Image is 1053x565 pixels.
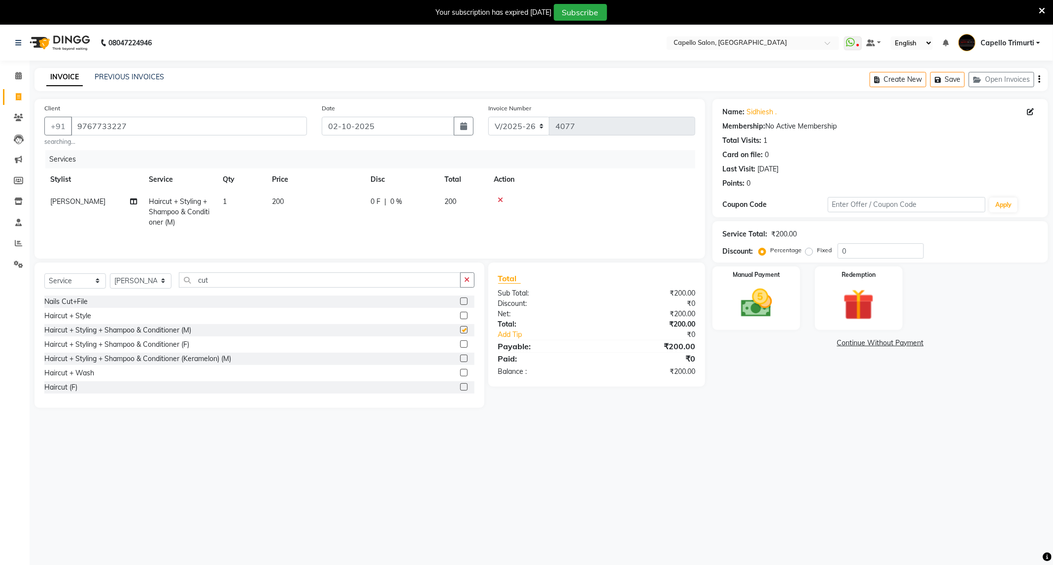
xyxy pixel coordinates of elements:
div: Last Visit: [722,164,755,174]
span: 200 [272,197,284,206]
th: Action [488,168,695,191]
button: Apply [989,198,1018,212]
button: Subscribe [554,4,607,21]
th: Stylist [44,168,143,191]
div: ₹200.00 [597,366,703,377]
a: INVOICE [46,68,83,86]
div: Your subscription has expired [DATE] [436,7,552,18]
label: Percentage [770,246,802,255]
span: 200 [444,197,456,206]
span: 1 [223,197,227,206]
label: Manual Payment [733,270,780,279]
label: Redemption [842,270,876,279]
div: ₹200.00 [597,319,703,330]
button: Create New [870,72,926,87]
div: Points: [722,178,745,189]
a: Sidhiesh . [747,107,777,117]
div: ₹200.00 [597,340,703,352]
label: Client [44,104,60,113]
a: Add Tip [491,330,614,340]
button: +91 [44,117,72,135]
th: Disc [365,168,439,191]
div: 0 [747,178,750,189]
div: Haircut + Style [44,311,91,321]
th: Price [266,168,365,191]
th: Qty [217,168,266,191]
input: Search by Name/Mobile/Email/Code [71,117,307,135]
button: Save [930,72,965,87]
th: Service [143,168,217,191]
div: Sub Total: [491,288,597,299]
div: Payable: [491,340,597,352]
div: No Active Membership [722,121,1038,132]
input: Enter Offer / Coupon Code [828,197,985,212]
div: Total Visits: [722,135,761,146]
div: Name: [722,107,745,117]
div: ₹0 [614,330,703,340]
label: Fixed [817,246,832,255]
img: _cash.svg [731,285,782,321]
img: logo [25,29,93,57]
div: Haircut + Styling + Shampoo & Conditioner (M) [44,325,191,335]
div: Total: [491,319,597,330]
div: Paid: [491,353,597,365]
div: [DATE] [757,164,779,174]
div: Discount: [722,246,753,257]
span: | [384,197,386,207]
span: 0 F [371,197,380,207]
div: Coupon Code [722,199,828,210]
div: ₹200.00 [597,309,703,319]
div: Nails Cut+File [44,297,88,307]
a: Continue Without Payment [714,338,1046,348]
img: Capello Trimurti [958,34,976,51]
div: ₹200.00 [771,229,797,239]
div: Membership: [722,121,765,132]
div: Service Total: [722,229,767,239]
div: Net: [491,309,597,319]
div: Discount: [491,299,597,309]
div: Haircut (F) [44,382,77,393]
th: Total [439,168,488,191]
div: ₹200.00 [597,288,703,299]
div: ₹0 [597,353,703,365]
input: Search or Scan [179,272,461,288]
div: 1 [763,135,767,146]
div: ₹0 [597,299,703,309]
div: 0 [765,150,769,160]
label: Invoice Number [488,104,531,113]
button: Open Invoices [969,72,1034,87]
a: PREVIOUS INVOICES [95,72,164,81]
span: 0 % [390,197,402,207]
span: [PERSON_NAME] [50,197,105,206]
div: Balance : [491,366,597,377]
span: Total [498,273,521,284]
b: 08047224946 [108,29,152,57]
div: Haircut + Wash [44,368,94,378]
img: _gift.svg [833,285,884,324]
div: Services [45,150,703,168]
small: searching... [44,137,307,146]
span: Capello Trimurti [981,38,1034,48]
div: Haircut + Styling + Shampoo & Conditioner (Keramelon) (M) [44,354,231,364]
span: Haircut + Styling + Shampoo & Conditioner (M) [149,197,209,227]
div: Card on file: [722,150,763,160]
label: Date [322,104,335,113]
div: Haircut + Styling + Shampoo & Conditioner (F) [44,339,189,350]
